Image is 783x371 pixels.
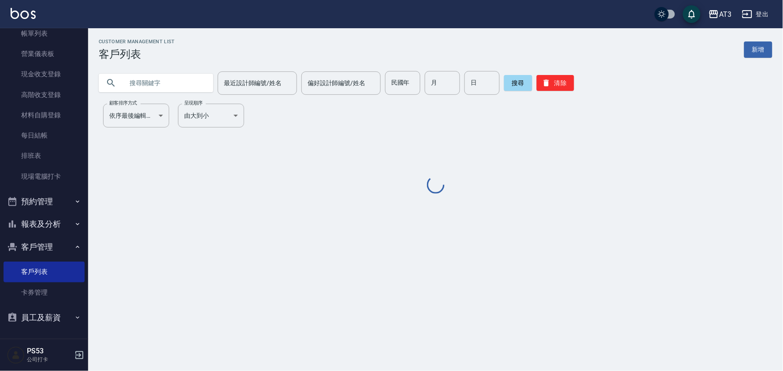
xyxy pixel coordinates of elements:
button: 員工及薪資 [4,306,85,329]
button: 預約管理 [4,190,85,213]
h3: 客戶列表 [99,48,175,60]
button: 登出 [738,6,772,22]
a: 現金收支登錄 [4,64,85,84]
div: AT3 [719,9,731,20]
img: Logo [11,8,36,19]
button: 客戶管理 [4,236,85,259]
a: 高階收支登錄 [4,85,85,105]
a: 客戶列表 [4,262,85,282]
button: 報表及分析 [4,213,85,236]
a: 每日結帳 [4,125,85,146]
button: 搜尋 [504,75,532,91]
div: 依序最後編輯時間 [103,104,169,127]
a: 排班表 [4,146,85,166]
p: 公司打卡 [27,356,72,364]
a: 帳單列表 [4,23,85,44]
a: 營業儀表板 [4,44,85,64]
h5: PS53 [27,347,72,356]
button: AT3 [705,5,735,23]
a: 卡券管理 [4,282,85,303]
button: 清除 [537,75,574,91]
h2: Customer Management List [99,39,175,45]
label: 顧客排序方式 [109,100,137,106]
label: 呈現順序 [184,100,203,106]
a: 材料自購登錄 [4,105,85,125]
a: 新增 [744,41,772,58]
button: save [683,5,701,23]
a: 現場電腦打卡 [4,166,85,187]
img: Person [7,346,25,364]
div: 由大到小 [178,104,244,127]
input: 搜尋關鍵字 [123,71,206,95]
